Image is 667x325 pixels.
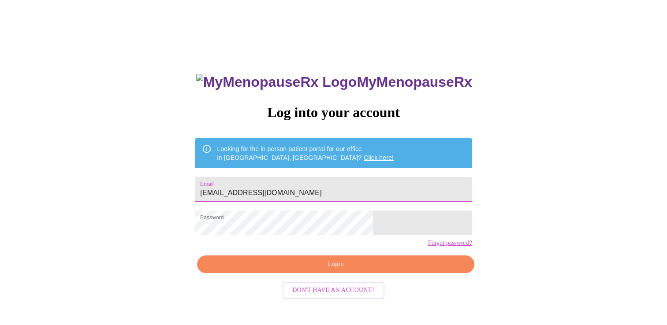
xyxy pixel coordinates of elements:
[364,154,394,161] a: Click here!
[217,141,394,166] div: Looking for the in person patient portal for our office in [GEOGRAPHIC_DATA], [GEOGRAPHIC_DATA]?
[197,255,474,273] button: Login
[195,104,472,121] h3: Log into your account
[196,74,472,90] h3: MyMenopauseRx
[196,74,357,90] img: MyMenopauseRx Logo
[292,285,375,296] span: Don't have an account?
[428,240,472,247] a: Forgot password?
[280,286,387,293] a: Don't have an account?
[207,259,464,270] span: Login
[283,282,384,299] button: Don't have an account?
